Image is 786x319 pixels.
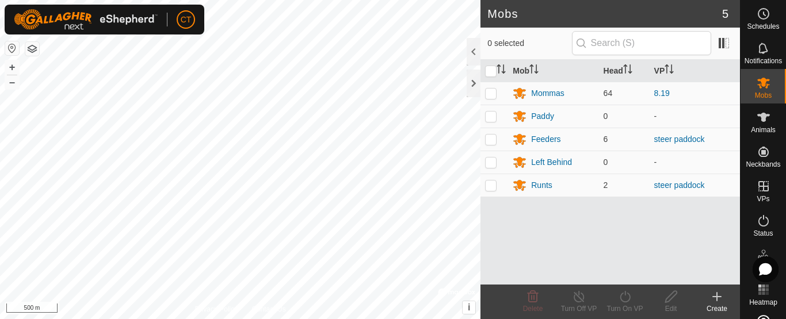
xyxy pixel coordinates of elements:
[5,60,19,74] button: +
[604,134,608,144] span: 6
[650,151,740,174] td: -
[487,7,722,21] h2: Mobs
[745,57,782,64] span: Notifications
[746,161,780,168] span: Neckbands
[195,304,238,314] a: Privacy Policy
[604,157,608,167] span: 0
[497,66,506,75] p-sorticon: Activate to sort
[665,66,674,75] p-sorticon: Activate to sort
[5,41,19,55] button: Reset Map
[755,92,772,99] span: Mobs
[463,301,475,314] button: i
[650,105,740,128] td: -
[722,5,728,22] span: 5
[753,230,773,237] span: Status
[5,75,19,89] button: –
[251,304,285,314] a: Contact Us
[749,299,777,306] span: Heatmap
[468,302,470,312] span: i
[531,87,564,99] div: Mommas
[654,89,670,98] a: 8.19
[747,23,779,30] span: Schedules
[648,303,694,314] div: Edit
[531,133,560,145] div: Feeders
[572,31,711,55] input: Search (S)
[599,60,650,82] th: Head
[654,180,705,190] a: steer paddock
[487,37,571,49] span: 0 selected
[181,14,192,26] span: CT
[604,180,608,190] span: 2
[757,195,769,202] span: VPs
[508,60,598,82] th: Mob
[623,66,632,75] p-sorticon: Activate to sort
[751,126,776,133] span: Animals
[604,89,613,98] span: 64
[604,112,608,121] span: 0
[523,305,543,313] span: Delete
[529,66,539,75] p-sorticon: Activate to sort
[14,9,158,30] img: Gallagher Logo
[650,60,740,82] th: VP
[556,303,602,314] div: Turn Off VP
[602,303,648,314] div: Turn On VP
[694,303,740,314] div: Create
[531,156,572,168] div: Left Behind
[654,134,705,144] a: steer paddock
[531,179,552,191] div: Runts
[531,110,554,122] div: Paddy
[25,42,39,56] button: Map Layers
